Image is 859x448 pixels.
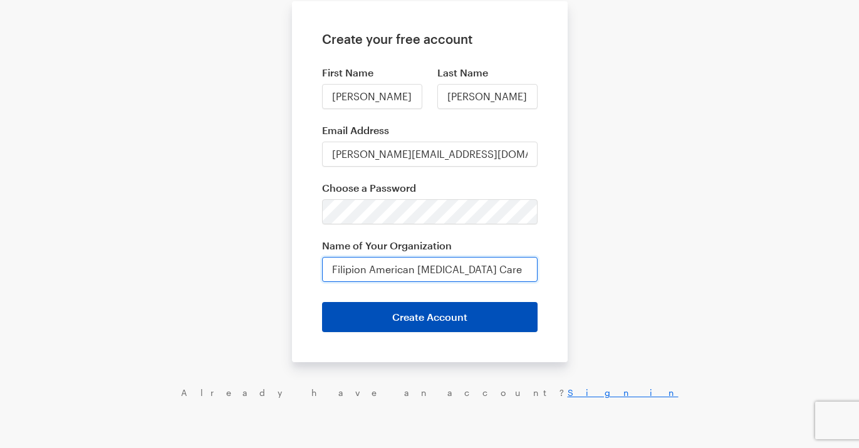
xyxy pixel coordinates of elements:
[322,66,422,79] label: First Name
[322,124,538,137] label: Email Address
[437,66,538,79] label: Last Name
[13,387,846,399] div: Already have an account?
[322,31,538,46] h1: Create your free account
[568,387,679,398] a: Sign in
[322,302,538,332] button: Create Account
[322,239,538,252] label: Name of Your Organization
[322,182,538,194] label: Choose a Password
